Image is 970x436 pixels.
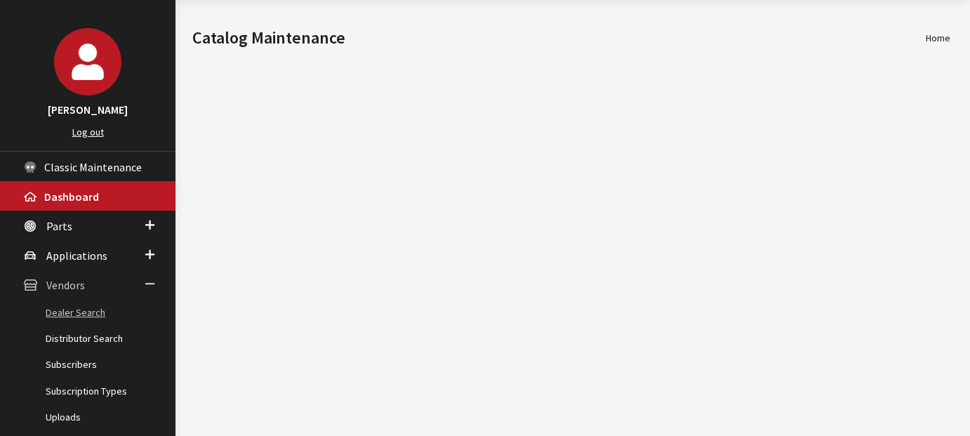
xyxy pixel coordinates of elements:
[14,101,161,118] h3: [PERSON_NAME]
[44,190,99,204] span: Dashboard
[44,160,142,174] span: Classic Maintenance
[46,219,72,233] span: Parts
[192,25,926,51] h1: Catalog Maintenance
[46,249,107,263] span: Applications
[926,31,950,46] li: Home
[54,28,121,95] img: Roger Schmidt
[46,279,85,293] span: Vendors
[72,126,104,138] a: Log out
